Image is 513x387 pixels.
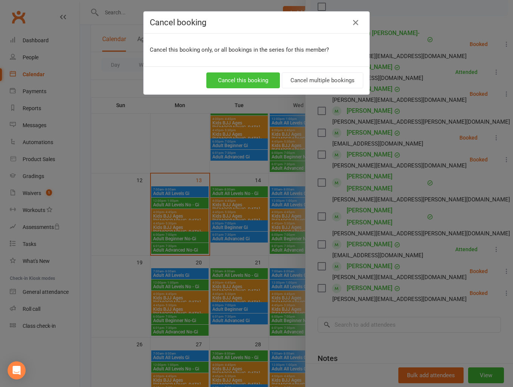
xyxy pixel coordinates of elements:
[206,72,280,88] button: Cancel this booking
[150,45,363,54] p: Cancel this booking only, or all bookings in the series for this member?
[350,17,362,29] button: Close
[150,18,363,27] h4: Cancel booking
[8,361,26,379] div: Open Intercom Messenger
[282,72,363,88] button: Cancel multiple bookings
